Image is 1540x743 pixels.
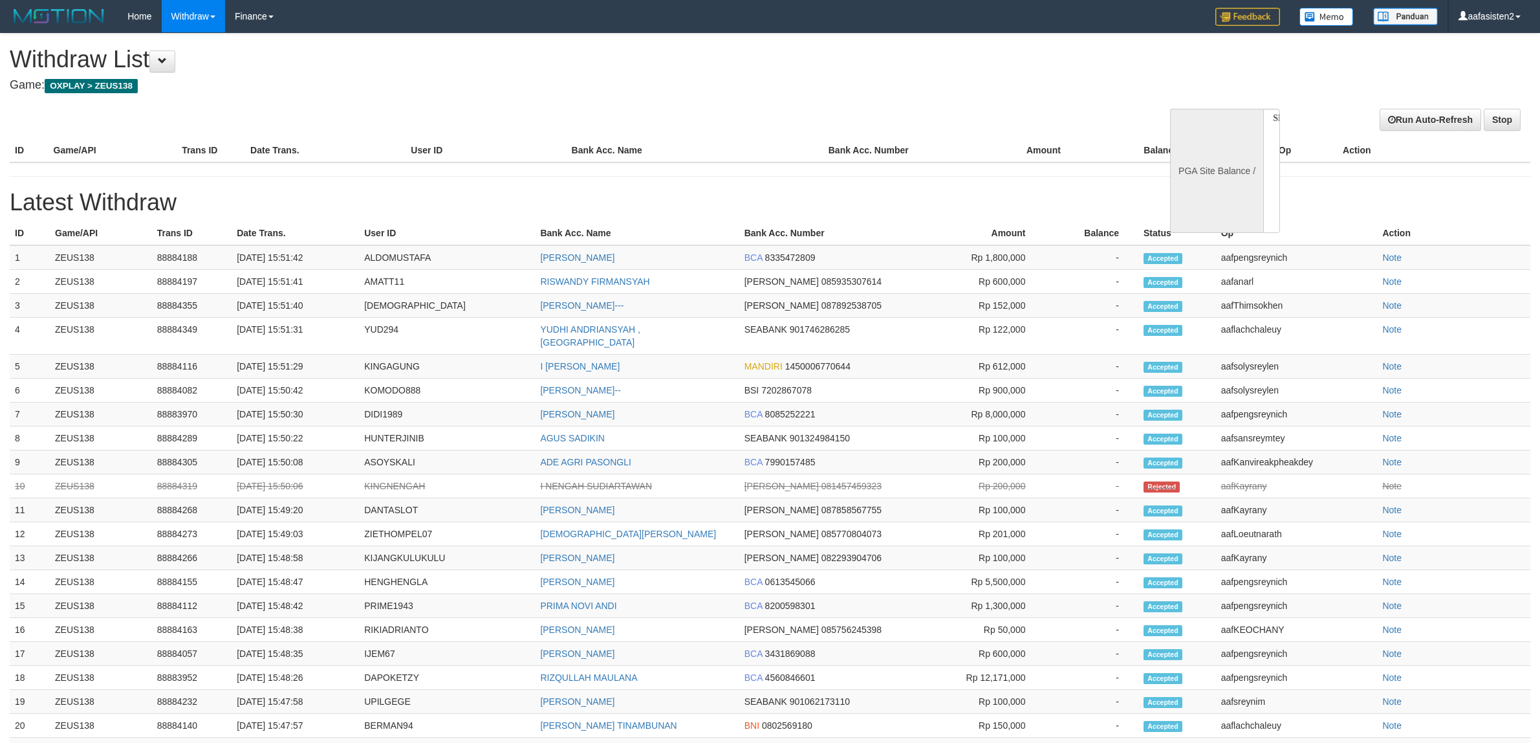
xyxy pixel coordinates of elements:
td: 17 [10,642,50,666]
h1: Withdraw List [10,47,1014,72]
td: - [1045,270,1138,294]
a: [PERSON_NAME] [540,505,614,515]
span: 7202867078 [761,385,812,395]
td: Rp 200,000 [935,450,1045,474]
a: [PERSON_NAME] [540,625,614,635]
td: 88884268 [152,498,232,522]
th: Date Trans. [232,221,359,245]
span: Accepted [1144,325,1182,336]
img: Button%20Memo.svg [1299,8,1354,26]
td: Rp 100,000 [935,546,1045,570]
td: 88884188 [152,245,232,270]
a: Note [1382,252,1402,263]
a: Note [1382,672,1402,683]
td: aafThimsokhen [1216,294,1378,318]
td: KIJANGKULUKULU [359,546,535,570]
td: Rp 1,800,000 [935,245,1045,270]
a: [PERSON_NAME] [540,409,614,419]
td: BERMAN94 [359,714,535,738]
td: AMATT11 [359,270,535,294]
span: SEABANK [744,696,787,707]
td: - [1045,245,1138,270]
td: Rp 152,000 [935,294,1045,318]
td: [DATE] 15:51:31 [232,318,359,355]
span: BCA [744,457,763,467]
th: Bank Acc. Name [567,139,823,162]
td: 88883970 [152,403,232,427]
td: KINGAGUNG [359,355,535,379]
td: PRIME1943 [359,594,535,618]
td: ZEUS138 [50,294,152,318]
td: DANTASLOT [359,498,535,522]
th: Game/API [50,221,152,245]
span: BCA [744,409,763,419]
td: - [1045,403,1138,427]
td: [DATE] 15:49:20 [232,498,359,522]
th: Date Trans. [245,139,406,162]
td: [DATE] 15:47:57 [232,714,359,738]
span: 1450006770644 [785,361,851,371]
td: aafsreynim [1216,690,1378,714]
td: 9 [10,450,50,474]
td: ZEUS138 [50,714,152,738]
td: aafKanvireakpheakdey [1216,450,1378,474]
td: [DATE] 15:51:29 [232,355,359,379]
td: ZEUS138 [50,618,152,642]
td: ZEUS138 [50,379,152,403]
td: 88884112 [152,594,232,618]
span: 085770804073 [821,529,882,539]
span: 3431869088 [765,649,816,659]
th: User ID [406,139,566,162]
span: SEABANK [744,324,787,335]
span: [PERSON_NAME] [744,553,819,563]
td: DIDI1989 [359,403,535,427]
span: 087858567755 [821,505,882,515]
th: Op [1274,139,1338,162]
a: [PERSON_NAME]-- [540,385,620,395]
td: Rp 150,000 [935,714,1045,738]
td: [DATE] 15:50:30 [232,403,359,427]
td: 88884305 [152,450,232,474]
a: [PERSON_NAME] [540,577,614,587]
td: - [1045,355,1138,379]
a: Note [1382,553,1402,563]
td: ZEUS138 [50,450,152,474]
img: MOTION_logo.png [10,6,108,26]
a: Note [1382,409,1402,419]
span: 085935307614 [821,276,882,287]
span: Accepted [1144,673,1182,684]
a: Note [1382,601,1402,611]
td: aafpengsreynich [1216,245,1378,270]
a: I [PERSON_NAME] [540,361,620,371]
th: Balance [1080,139,1198,162]
td: - [1045,379,1138,403]
a: RIZQULLAH MAULANA [540,672,637,683]
th: Status [1138,221,1216,245]
a: [PERSON_NAME] [540,252,614,263]
span: 8335472809 [765,252,816,263]
td: aafsolysreylen [1216,379,1378,403]
td: [DATE] 15:49:03 [232,522,359,546]
td: 88884155 [152,570,232,594]
span: Accepted [1144,277,1182,288]
td: ZEUS138 [50,355,152,379]
a: Note [1382,577,1402,587]
th: Bank Acc. Number [739,221,935,245]
td: aafKayrany [1216,498,1378,522]
td: Rp 100,000 [935,427,1045,450]
span: Accepted [1144,505,1182,516]
td: [DATE] 15:50:06 [232,474,359,498]
td: ZEUS138 [50,427,152,450]
a: Note [1382,324,1402,335]
td: 5 [10,355,50,379]
td: Rp 8,000,000 [935,403,1045,427]
a: AGUS SADIKIN [540,433,605,443]
td: aafpengsreynich [1216,403,1378,427]
span: Accepted [1144,386,1182,397]
td: [DATE] 15:48:58 [232,546,359,570]
td: [DATE] 15:50:08 [232,450,359,474]
td: ZEUS138 [50,594,152,618]
td: aafKEOCHANY [1216,618,1378,642]
th: Game/API [49,139,177,162]
td: - [1045,318,1138,355]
